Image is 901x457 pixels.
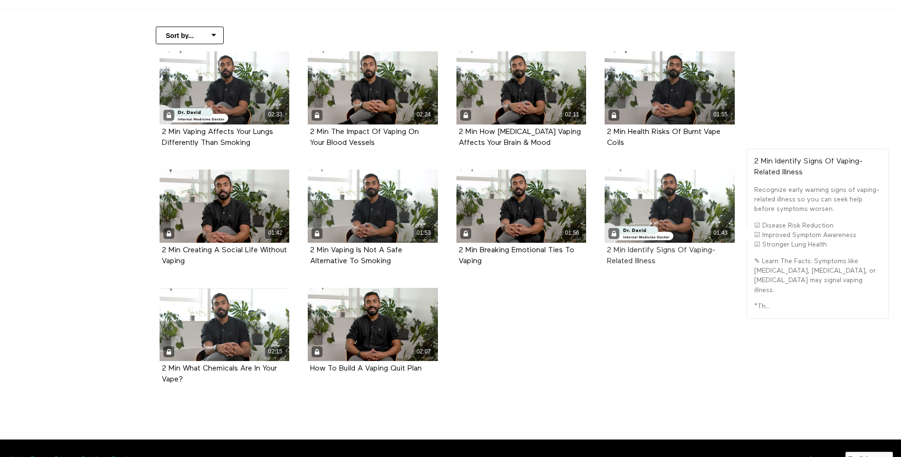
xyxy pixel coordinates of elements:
[160,288,290,361] a: 2 Min What Chemicals Are In Your Vape? 02:15
[162,365,277,383] a: 2 Min What Chemicals Are In Your Vape?
[310,365,422,372] a: How To Build A Vaping Quit Plan
[160,170,290,243] a: 2 Min Creating A Social Life Without Vaping 01:42
[754,221,882,250] p: ☑ Disease Risk Reduction ☑ Improved Symptom Awareness ☑ Stronger Lung Health
[414,109,434,120] div: 02:24
[456,51,587,124] a: 2 Min How Nicotine Vaping Affects Your Brain & Mood 02:11
[754,302,882,311] p: *Th...
[308,288,438,361] a: How To Build A Vaping Quit Plan 02:07
[459,128,581,147] strong: 2 Min How Nicotine Vaping Affects Your Brain & Mood
[607,128,721,147] strong: 2 Min Health Risks Of Burnt Vape Coils
[160,51,290,124] a: 2 Min Vaping Affects Your Lungs Differently Than Smoking 02:33
[711,109,731,120] div: 01:55
[265,228,285,238] div: 01:42
[162,247,287,265] a: 2 Min Creating A Social Life Without Vaping
[456,170,587,243] a: 2 Min Breaking Emotional Ties To Vaping 01:56
[308,170,438,243] a: 2 Min Vaping Is Not A Safe Alternative To Smoking 01:53
[754,158,863,176] strong: 2 Min Identify Signs Of Vaping-Related Illness
[310,247,402,265] a: 2 Min Vaping Is Not A Safe Alternative To Smoking
[459,247,574,265] a: 2 Min Breaking Emotional Ties To Vaping
[607,128,721,146] a: 2 Min Health Risks Of Burnt Vape Coils
[414,228,434,238] div: 01:53
[162,128,273,146] a: 2 Min Vaping Affects Your Lungs Differently Than Smoking
[754,257,882,295] p: ✎ Learn The Facts: Symptoms like [MEDICAL_DATA], [MEDICAL_DATA], or [MEDICAL_DATA] may signal vap...
[310,128,419,146] a: 2 Min The Impact Of Vaping On Your Blood Vessels
[605,170,735,243] a: 2 Min Identify Signs Of Vaping-Related Illness 01:43
[605,51,735,124] a: 2 Min Health Risks Of Burnt Vape Coils 01:55
[607,247,715,265] a: 2 Min Identify Signs Of Vaping-Related Illness
[562,109,582,120] div: 02:11
[162,128,273,147] strong: 2 Min Vaping Affects Your Lungs Differently Than Smoking
[310,128,419,147] strong: 2 Min The Impact Of Vaping On Your Blood Vessels
[754,185,882,214] p: Recognize early warning signs of vaping-related illness so you can seek help before symptoms worsen.
[562,228,582,238] div: 01:56
[459,128,581,146] a: 2 Min How [MEDICAL_DATA] Vaping Affects Your Brain & Mood
[265,109,285,120] div: 02:33
[308,51,438,124] a: 2 Min The Impact Of Vaping On Your Blood Vessels 02:24
[711,228,731,238] div: 01:43
[265,346,285,357] div: 02:15
[414,346,434,357] div: 02:07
